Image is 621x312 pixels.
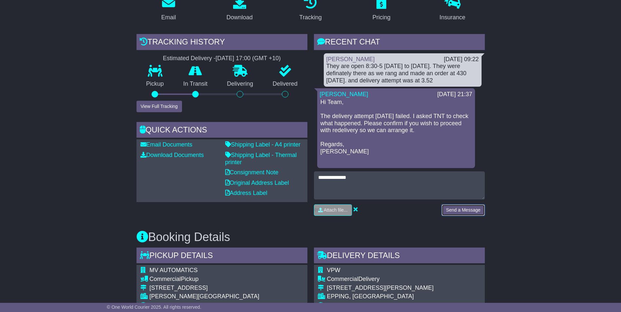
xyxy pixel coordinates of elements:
span: Commercial [150,276,181,282]
div: [PERSON_NAME][GEOGRAPHIC_DATA] [150,293,259,300]
span: MV AUTOMATICS [150,267,198,273]
span: [GEOGRAPHIC_DATA] [327,302,388,308]
div: Tracking history [137,34,307,52]
div: Tracking [299,13,321,22]
div: RECENT CHAT [314,34,485,52]
a: Shipping Label - A4 printer [225,141,301,148]
div: Delivery [327,276,434,283]
a: Original Address Label [225,180,289,186]
div: [STREET_ADDRESS][PERSON_NAME] [327,285,434,292]
button: View Full Tracking [137,101,182,112]
span: 3076 [390,302,403,308]
a: [PERSON_NAME] [326,56,375,62]
a: Download Documents [140,152,204,158]
a: Address Label [225,190,267,196]
div: Quick Actions [137,122,307,140]
p: Pickup [137,80,174,88]
p: In Transit [174,80,217,88]
button: Send a Message [442,204,484,216]
span: VPW [327,267,340,273]
div: Download [227,13,253,22]
a: Consignment Note [225,169,279,176]
div: Estimated Delivery - [137,55,307,62]
span: © One World Courier 2025. All rights reserved. [107,304,201,310]
div: Pricing [373,13,391,22]
h3: Booking Details [137,231,485,244]
div: [DATE] 17:00 (GMT +10) [216,55,281,62]
span: 5051 [212,302,226,308]
a: Shipping Label - Thermal printer [225,152,297,165]
div: Delivery Details [314,248,485,265]
a: Email Documents [140,141,192,148]
div: They are open 8:30-5 [DATE] to [DATE]. They were definately there as we rang and made an order at... [326,63,479,84]
a: [PERSON_NAME] [320,91,368,97]
div: Pickup Details [137,248,307,265]
span: [GEOGRAPHIC_DATA] [150,302,211,308]
div: Email [161,13,176,22]
div: [STREET_ADDRESS] [150,285,259,292]
div: Insurance [440,13,466,22]
p: Delivering [217,80,263,88]
div: [DATE] 21:37 [437,91,472,98]
span: Commercial [327,276,358,282]
div: [DATE] 09:22 [444,56,479,63]
p: Hi Team, The delivery attempt [DATE] failed. I asked TNT to check what happened. Please confirm i... [320,99,472,162]
div: Pickup [150,276,259,283]
div: EPPING, [GEOGRAPHIC_DATA] [327,293,434,300]
p: Delivered [263,80,307,88]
